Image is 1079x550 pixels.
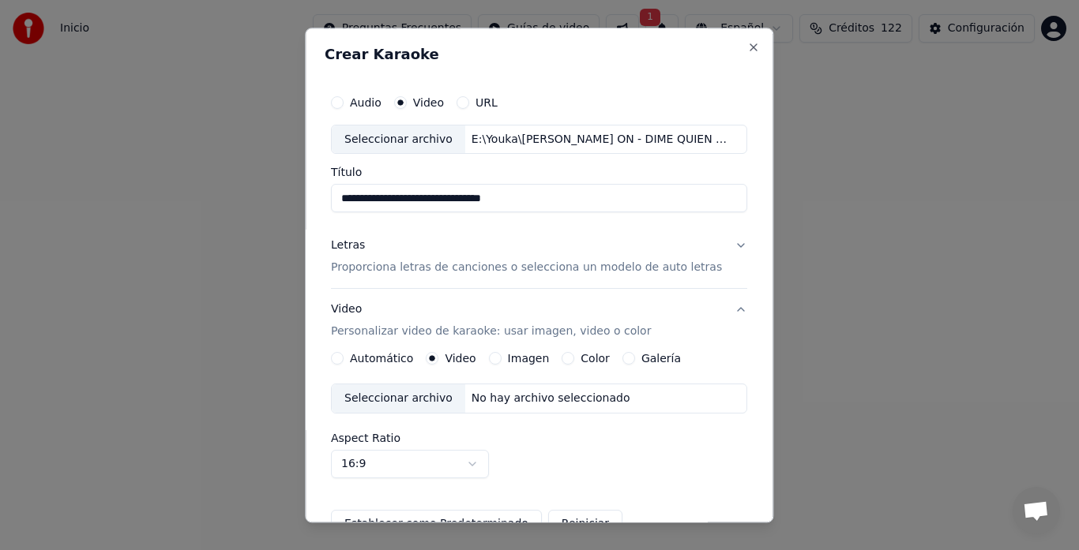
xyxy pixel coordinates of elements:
div: Seleccionar archivo [332,385,465,413]
label: Aspect Ratio [331,433,747,444]
div: Seleccionar archivo [332,125,465,154]
label: Audio [350,97,382,108]
button: VideoPersonalizar video de karaoke: usar imagen, video o color [331,290,747,353]
label: Galería [641,354,681,365]
label: Imagen [508,354,550,365]
label: Automático [350,354,413,365]
p: Personalizar video de karaoke: usar imagen, video o color [331,324,651,340]
label: Video [446,354,476,365]
div: E:\Youka\[PERSON_NAME] ON - DIME QUIEN TE HIZO PENSAR.mp4 [465,132,734,148]
label: Título [331,167,747,178]
button: LetrasProporciona letras de canciones o selecciona un modelo de auto letras [331,226,747,289]
button: Establecer como Predeterminado [331,511,542,539]
button: Reiniciar [548,511,622,539]
label: URL [476,97,498,108]
div: Letras [331,238,365,254]
div: Video [331,302,651,340]
label: Video [413,97,444,108]
label: Color [581,354,611,365]
p: Proporciona letras de canciones o selecciona un modelo de auto letras [331,260,722,276]
div: No hay archivo seleccionado [465,391,637,407]
h2: Crear Karaoke [325,47,754,62]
